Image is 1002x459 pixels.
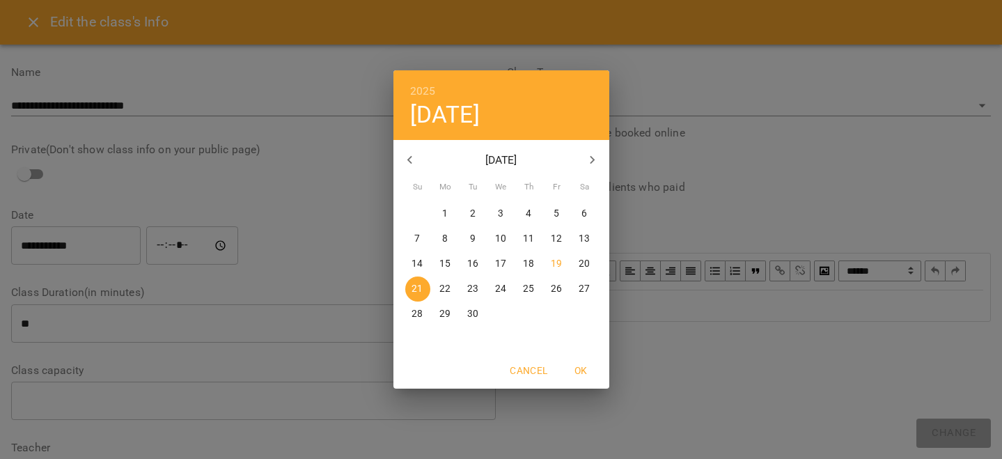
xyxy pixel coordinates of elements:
[572,251,597,277] button: 20
[470,232,476,246] p: 9
[572,180,597,194] span: Sa
[461,180,486,194] span: Tu
[545,180,570,194] span: Fr
[467,257,478,271] p: 16
[412,257,423,271] p: 14
[523,257,534,271] p: 18
[470,207,476,221] p: 2
[495,232,506,246] p: 10
[526,207,531,221] p: 4
[433,180,458,194] span: Mo
[467,282,478,296] p: 23
[551,232,562,246] p: 12
[517,251,542,277] button: 18
[405,277,430,302] button: 21
[551,257,562,271] p: 19
[545,226,570,251] button: 12
[581,207,587,221] p: 6
[495,257,506,271] p: 17
[461,302,486,327] button: 30
[405,226,430,251] button: 7
[405,180,430,194] span: Su
[545,277,570,302] button: 26
[426,152,576,169] p: [DATE]
[433,201,458,226] button: 1
[410,100,480,129] button: [DATE]
[517,226,542,251] button: 11
[405,302,430,327] button: 28
[517,180,542,194] span: Th
[498,207,503,221] p: 3
[439,257,451,271] p: 15
[433,251,458,277] button: 15
[579,232,590,246] p: 13
[551,282,562,296] p: 26
[523,232,534,246] p: 11
[412,282,423,296] p: 21
[461,226,486,251] button: 9
[489,180,514,194] span: We
[572,201,597,226] button: 6
[579,257,590,271] p: 20
[545,201,570,226] button: 5
[405,251,430,277] button: 14
[433,277,458,302] button: 22
[517,201,542,226] button: 4
[554,207,559,221] p: 5
[523,282,534,296] p: 25
[461,251,486,277] button: 16
[410,81,436,101] button: 2025
[467,307,478,321] p: 30
[559,358,604,383] button: OK
[439,307,451,321] p: 29
[495,282,506,296] p: 24
[510,362,547,379] span: Cancel
[545,251,570,277] button: 19
[504,358,553,383] button: Cancel
[461,277,486,302] button: 23
[489,277,514,302] button: 24
[572,226,597,251] button: 13
[489,201,514,226] button: 3
[517,277,542,302] button: 25
[565,362,598,379] span: OK
[414,232,420,246] p: 7
[412,307,423,321] p: 28
[439,282,451,296] p: 22
[442,232,448,246] p: 8
[433,226,458,251] button: 8
[442,207,448,221] p: 1
[433,302,458,327] button: 29
[489,251,514,277] button: 17
[572,277,597,302] button: 27
[579,282,590,296] p: 27
[489,226,514,251] button: 10
[461,201,486,226] button: 2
